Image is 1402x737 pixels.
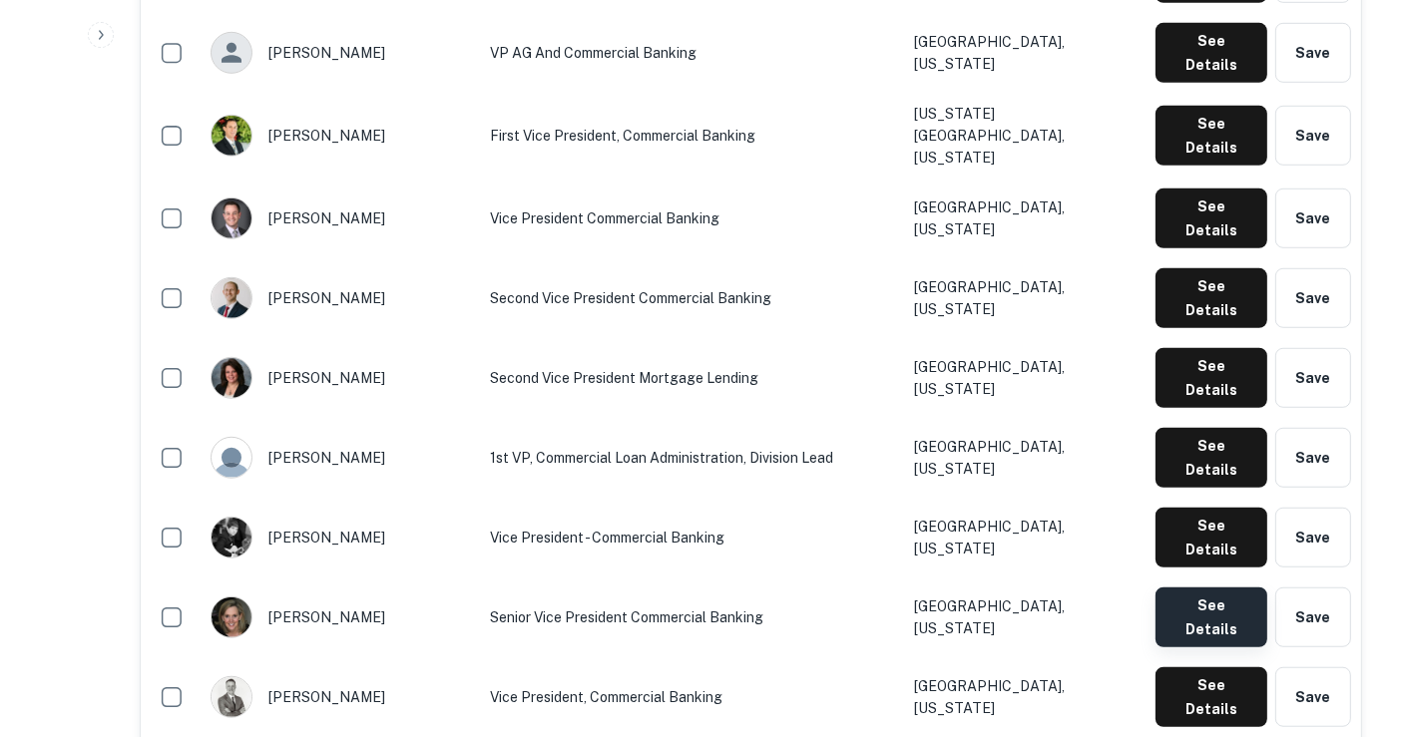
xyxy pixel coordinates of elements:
[480,418,904,498] td: 1st VP, Commercial Loan Administration, Division Lead
[1156,667,1267,727] button: See Details
[212,597,251,637] img: 1517663182910
[212,358,251,398] img: 1517523905102
[211,357,470,399] div: [PERSON_NAME]
[1156,268,1267,328] button: See Details
[212,677,251,717] img: 1633453208624
[1156,508,1267,567] button: See Details
[212,278,251,318] img: 1750774745119
[212,518,251,557] img: 1547735469523
[904,657,1147,737] td: [GEOGRAPHIC_DATA], [US_STATE]
[1275,268,1351,328] button: Save
[480,258,904,338] td: Second Vice President Commercial Banking
[1156,23,1267,83] button: See Details
[1156,106,1267,166] button: See Details
[1275,23,1351,83] button: Save
[480,338,904,418] td: Second Vice President Mortgage Lending
[480,93,904,179] td: First Vice President, Commercial Banking
[480,577,904,657] td: Senior Vice President Commercial Banking
[480,498,904,577] td: Vice President - Commercial Banking
[904,258,1147,338] td: [GEOGRAPHIC_DATA], [US_STATE]
[1156,587,1267,647] button: See Details
[211,517,470,558] div: [PERSON_NAME]
[904,179,1147,258] td: [GEOGRAPHIC_DATA], [US_STATE]
[1275,667,1351,727] button: Save
[1302,577,1402,673] iframe: Chat Widget
[211,115,470,157] div: [PERSON_NAME]
[480,179,904,258] td: Vice President Commercial Banking
[1156,348,1267,408] button: See Details
[211,197,470,239] div: [PERSON_NAME]
[211,277,470,319] div: [PERSON_NAME]
[212,438,251,478] img: 9c8pery4andzj6ohjkjp54ma2
[904,418,1147,498] td: [GEOGRAPHIC_DATA], [US_STATE]
[480,13,904,93] td: VP AG and Commercial Banking
[1275,348,1351,408] button: Save
[211,32,470,74] div: [PERSON_NAME]
[1275,508,1351,567] button: Save
[211,596,470,638] div: [PERSON_NAME]
[1275,106,1351,166] button: Save
[904,338,1147,418] td: [GEOGRAPHIC_DATA], [US_STATE]
[1275,587,1351,647] button: Save
[904,13,1147,93] td: [GEOGRAPHIC_DATA], [US_STATE]
[480,657,904,737] td: Vice President, Commercial Banking
[212,116,251,156] img: 1635954196809
[1275,428,1351,488] button: Save
[211,676,470,718] div: [PERSON_NAME]
[904,577,1147,657] td: [GEOGRAPHIC_DATA], [US_STATE]
[904,93,1147,179] td: [US_STATE][GEOGRAPHIC_DATA], [US_STATE]
[1275,188,1351,248] button: Save
[1156,428,1267,488] button: See Details
[211,437,470,479] div: [PERSON_NAME]
[212,198,251,238] img: 1607115349630
[904,498,1147,577] td: [GEOGRAPHIC_DATA], [US_STATE]
[1156,188,1267,248] button: See Details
